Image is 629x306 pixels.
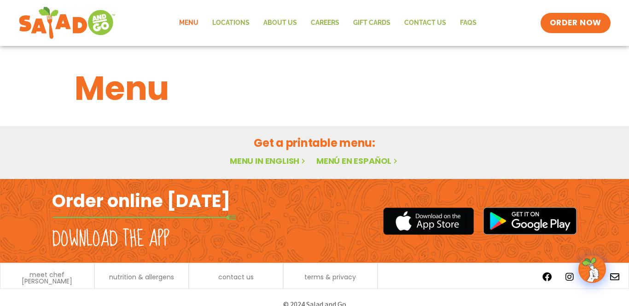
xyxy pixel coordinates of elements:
img: google_play [483,207,577,235]
a: Contact Us [397,12,453,34]
a: Locations [205,12,256,34]
h1: Menu [75,64,554,113]
a: About Us [256,12,304,34]
a: ORDER NOW [541,13,611,33]
a: nutrition & allergens [109,274,174,280]
h2: Download the app [52,226,169,252]
span: ORDER NOW [550,17,601,29]
a: Menu [172,12,205,34]
a: Menu in English [230,155,307,167]
h2: Get a printable menu: [75,135,554,151]
a: FAQs [453,12,483,34]
img: fork [52,215,236,220]
a: Menú en español [316,155,399,167]
a: terms & privacy [304,274,356,280]
a: Careers [304,12,346,34]
img: wpChatIcon [579,256,605,282]
h2: Order online [DATE] [52,190,230,212]
a: meet chef [PERSON_NAME] [5,271,89,284]
a: GIFT CARDS [346,12,397,34]
img: new-SAG-logo-768×292 [18,5,116,41]
nav: Menu [172,12,483,34]
img: appstore [383,206,474,236]
a: contact us [218,274,254,280]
